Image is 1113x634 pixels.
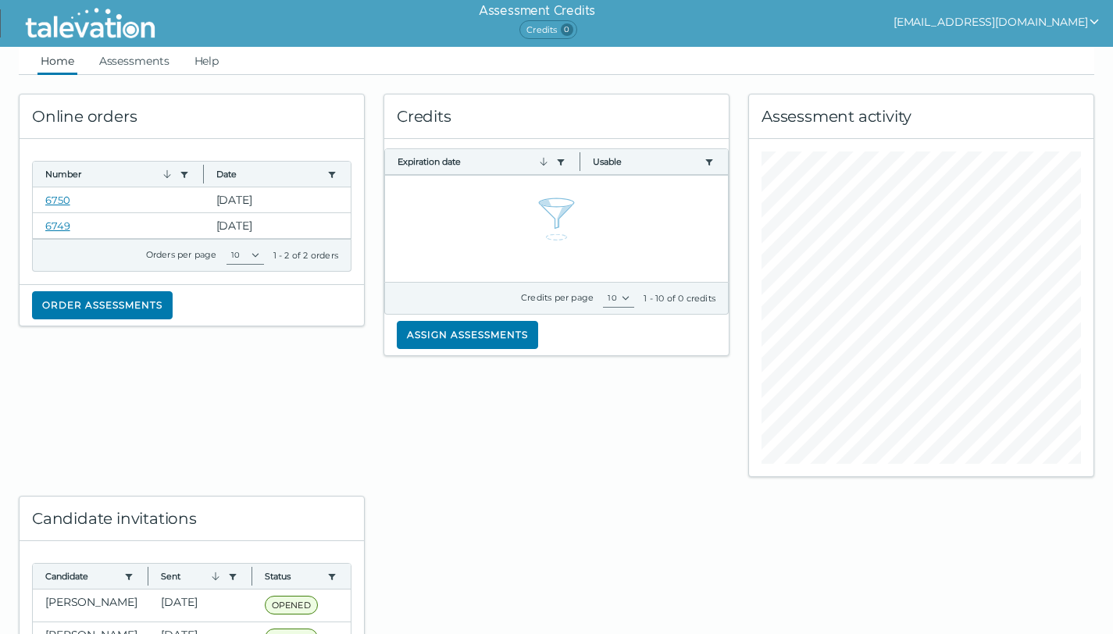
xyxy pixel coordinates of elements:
button: Expiration date [398,155,550,168]
a: Assessments [96,47,173,75]
button: Column resize handle [143,559,153,593]
label: Orders per page [146,249,217,260]
img: Talevation_Logo_Transparent_white.png [19,4,162,43]
button: Candidate [45,570,118,582]
clr-dg-cell: [DATE] [204,187,351,212]
button: Number [45,168,173,180]
button: Assign assessments [397,321,538,349]
div: Credits [384,94,729,139]
div: Candidate invitations [20,497,364,541]
button: Usable [593,155,698,168]
button: Date [216,168,322,180]
h6: Assessment Credits [479,2,595,20]
button: Column resize handle [575,144,585,178]
button: Column resize handle [247,559,257,593]
button: Status [265,570,321,582]
span: 0 [561,23,573,36]
button: Sent [161,570,221,582]
a: Home [37,47,77,75]
button: show user actions [894,12,1101,31]
clr-dg-cell: [DATE] [148,589,251,622]
a: 6750 [45,194,70,206]
a: 6749 [45,219,70,232]
button: Order assessments [32,291,173,319]
clr-dg-cell: [DATE] [204,213,351,238]
div: Online orders [20,94,364,139]
button: Column resize handle [198,157,209,191]
span: OPENED [265,596,318,614]
clr-dg-cell: [PERSON_NAME] [33,589,148,622]
label: Credits per page [521,292,594,303]
a: Help [191,47,223,75]
div: 1 - 2 of 2 orders [273,249,338,262]
span: Credits [519,20,576,39]
div: Assessment activity [749,94,1093,139]
div: 1 - 10 of 0 credits [644,292,715,305]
